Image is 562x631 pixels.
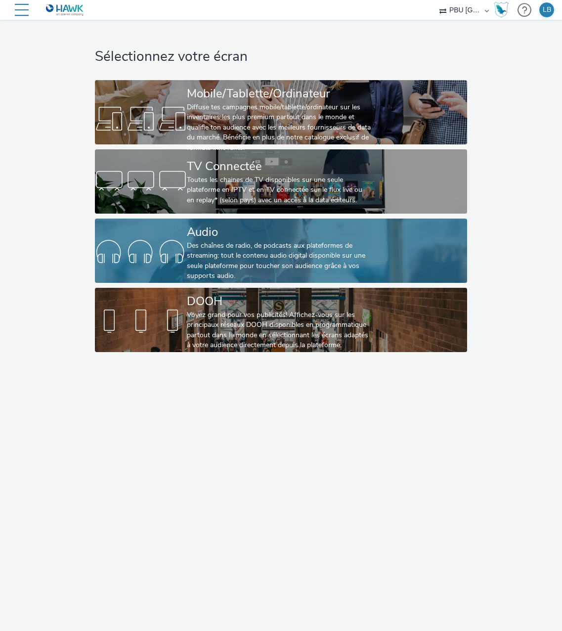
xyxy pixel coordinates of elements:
a: Mobile/Tablette/OrdinateurDiffuse tes campagnes mobile/tablette/ordinateur sur les inventaires le... [95,80,467,144]
a: DOOHVoyez grand pour vos publicités! Affichez-vous sur les principaux réseaux DOOH disponibles en... [95,288,467,352]
div: Mobile/Tablette/Ordinateur [187,85,371,102]
div: Diffuse tes campagnes mobile/tablette/ordinateur sur les inventaires les plus premium partout dan... [187,102,371,153]
div: TV Connectée [187,158,371,175]
a: AudioDes chaînes de radio, de podcasts aux plateformes de streaming: tout le contenu audio digita... [95,219,467,283]
h1: Sélectionnez votre écran [95,47,467,66]
div: Voyez grand pour vos publicités! Affichez-vous sur les principaux réseaux DOOH disponibles en pro... [187,310,371,351]
a: Hawk Academy [494,2,513,18]
a: TV ConnectéeToutes les chaines de TV disponibles sur une seule plateforme en IPTV et en TV connec... [95,149,467,214]
img: Hawk Academy [494,2,509,18]
div: DOOH [187,293,371,310]
div: Des chaînes de radio, de podcasts aux plateformes de streaming: tout le contenu audio digital dis... [187,241,371,281]
img: undefined Logo [46,4,84,16]
div: LB [543,2,551,17]
div: Audio [187,224,371,241]
div: Toutes les chaines de TV disponibles sur une seule plateforme en IPTV et en TV connectée sur le f... [187,175,371,205]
